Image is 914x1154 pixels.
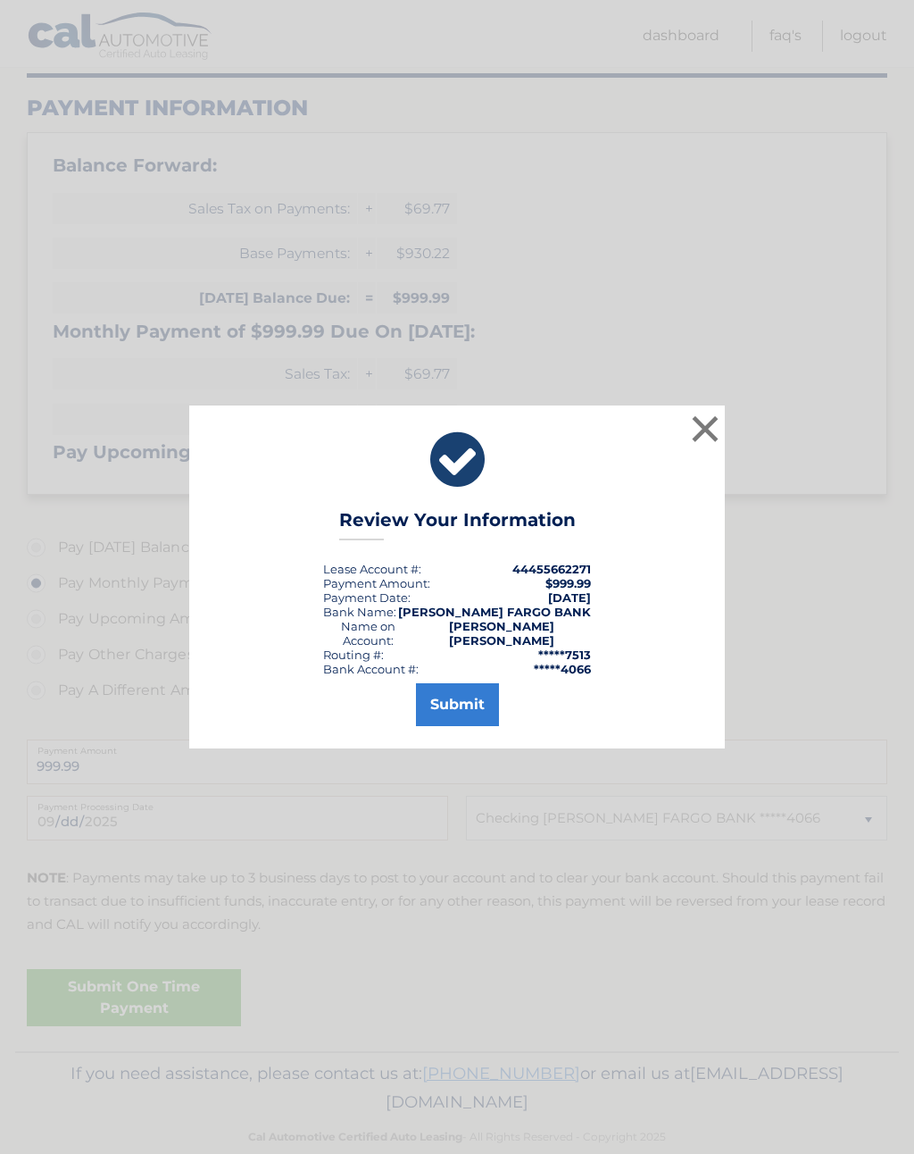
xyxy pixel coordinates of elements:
div: Bank Account #: [323,662,419,676]
div: Name on Account: [323,619,413,648]
strong: 44455662271 [512,562,591,576]
span: [DATE] [548,590,591,605]
span: Payment Date [323,590,408,605]
div: Routing #: [323,648,384,662]
button: × [687,411,723,447]
div: Payment Amount: [323,576,430,590]
div: : [323,590,411,605]
div: Bank Name: [323,605,396,619]
span: $999.99 [545,576,591,590]
button: Submit [416,683,499,726]
h3: Review Your Information [339,509,576,540]
strong: [PERSON_NAME] FARGO BANK [398,605,591,619]
strong: [PERSON_NAME] [PERSON_NAME] [449,619,554,648]
div: Lease Account #: [323,562,421,576]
